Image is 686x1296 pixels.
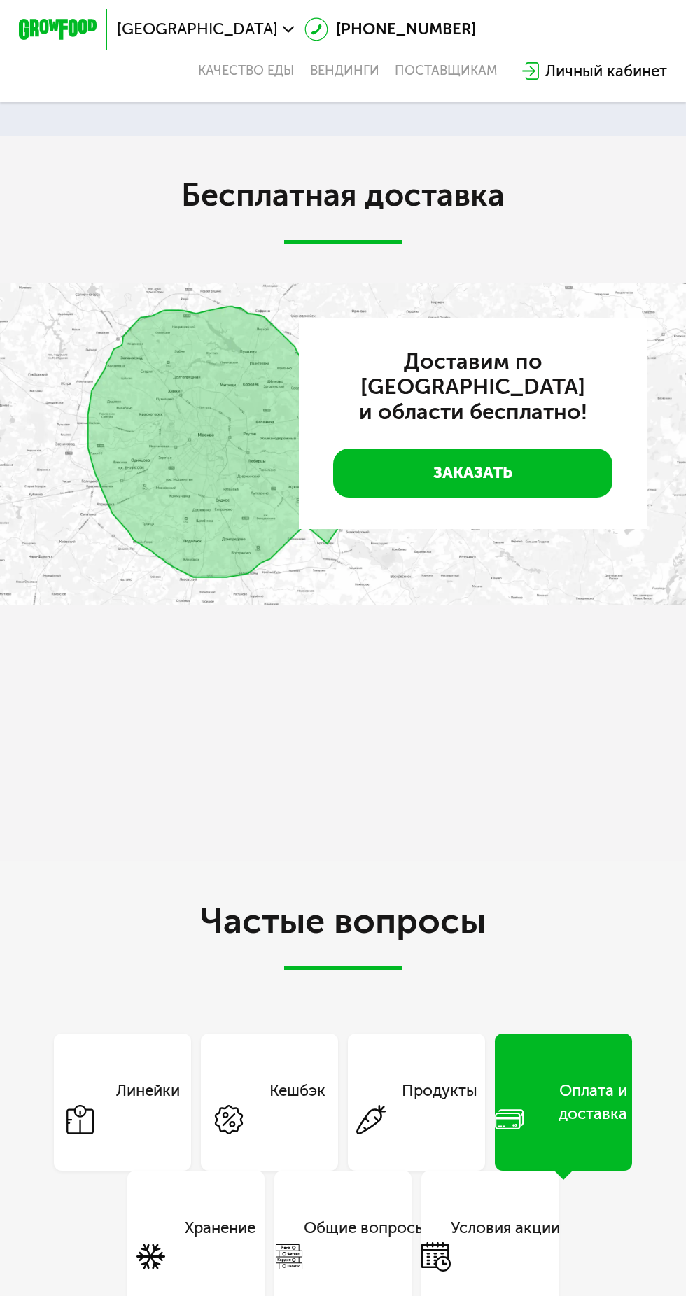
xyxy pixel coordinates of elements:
[198,63,294,78] a: Качество еды
[269,1079,325,1126] div: Кешбэк
[333,449,612,498] a: Заказать
[451,1216,560,1263] div: Условия акции
[402,1079,477,1126] div: Продукты
[545,59,667,83] div: Личный кабинет
[49,901,637,970] h2: Частые вопросы
[304,1216,426,1263] div: Общие вопросы
[185,1216,255,1263] div: Хранение
[333,349,612,425] h3: Доставим по [GEOGRAPHIC_DATA] и области бесплатно!
[524,1079,661,1126] div: Оплата и доставка
[304,17,476,41] a: [PHONE_NUMBER]
[117,22,278,37] span: [GEOGRAPHIC_DATA]
[116,1079,180,1126] div: Линейки
[395,63,497,78] div: поставщикам
[310,63,379,78] a: Вендинги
